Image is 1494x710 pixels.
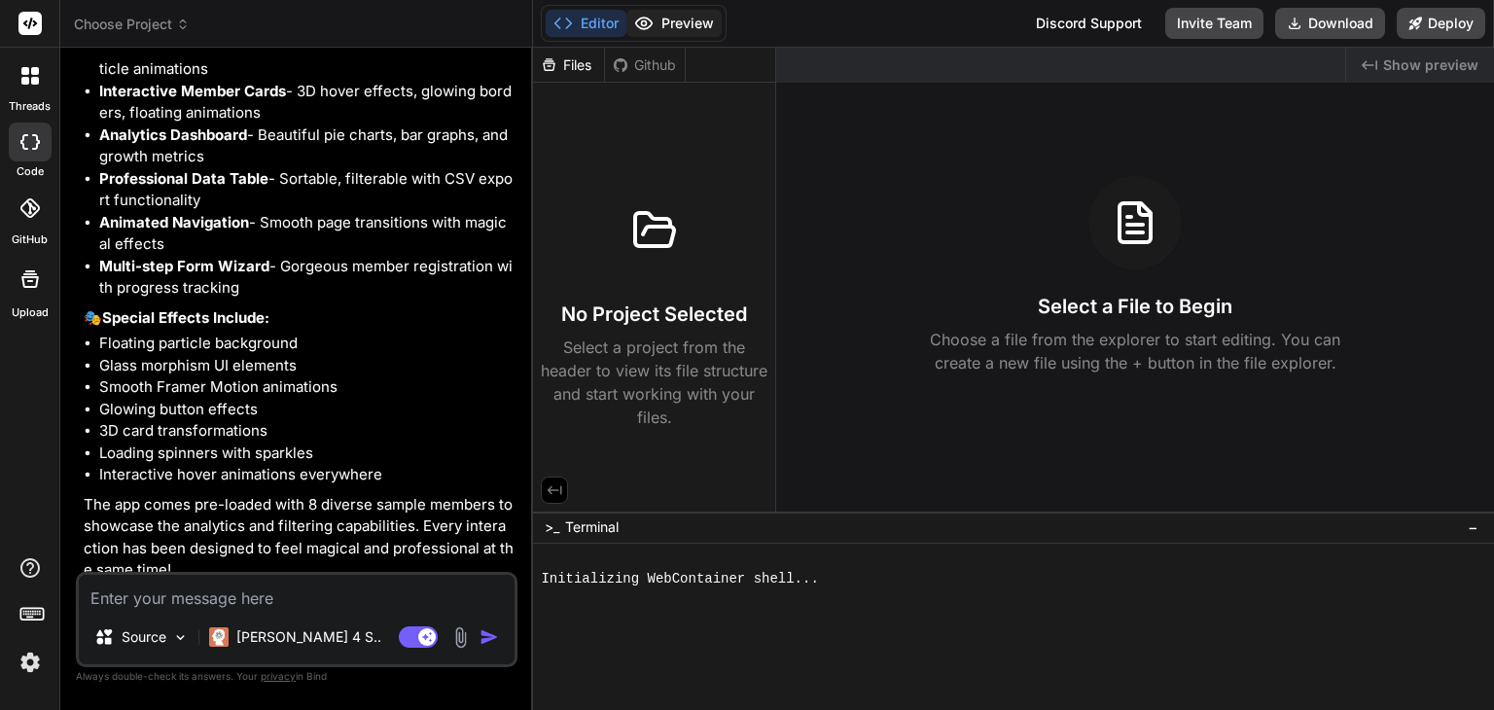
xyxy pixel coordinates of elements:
button: Editor [546,10,626,37]
strong: Special Effects Include: [102,308,269,327]
img: settings [14,646,47,679]
span: >_ [545,517,559,537]
p: 🎭 [84,307,514,330]
span: Choose Project [74,15,190,34]
li: - Smooth page transitions with magical effects [99,212,514,256]
button: Deploy [1397,8,1485,39]
h3: Select a File to Begin [1038,293,1232,320]
p: [PERSON_NAME] 4 S.. [236,627,381,647]
label: GitHub [12,231,48,248]
span: Show preview [1383,55,1478,75]
button: Preview [626,10,722,37]
p: Choose a file from the explorer to start editing. You can create a new file using the + button in... [917,328,1353,374]
strong: Multi-step Form Wizard [99,257,269,275]
strong: Animated Navigation [99,213,249,231]
strong: Professional Data Table [99,169,268,188]
button: − [1464,512,1482,543]
li: - Beautiful pie charts, bar graphs, and growth metrics [99,124,514,168]
li: - Sortable, filterable with CSV export functionality [99,168,514,212]
img: Claude 4 Sonnet [209,627,229,647]
li: Interactive hover animations everywhere [99,464,514,486]
li: Floating particle background [99,333,514,355]
span: Terminal [565,517,619,537]
li: - Gorgeous member registration with progress tracking [99,256,514,300]
li: - 3D hover effects, glowing borders, floating animations [99,81,514,124]
p: The app comes pre-loaded with 8 diverse sample members to showcase the analytics and filtering ca... [84,494,514,582]
img: icon [480,627,499,647]
strong: Interactive Member Cards [99,82,286,100]
img: attachment [449,626,472,649]
div: Files [533,55,604,75]
h3: No Project Selected [561,301,747,328]
strong: Analytics Dashboard [99,125,247,144]
p: Source [122,627,166,647]
li: Glowing button effects [99,399,514,421]
img: Pick Models [172,629,189,646]
span: Initializing WebContainer shell... [541,570,818,588]
button: Download [1275,8,1385,39]
li: Glass morphism UI elements [99,355,514,377]
div: Github [605,55,685,75]
p: Select a project from the header to view its file structure and start working with your files. [541,336,767,429]
li: 3D card transformations [99,420,514,443]
label: threads [9,98,51,115]
span: − [1468,517,1478,537]
button: Invite Team [1165,8,1263,39]
li: Smooth Framer Motion animations [99,376,514,399]
div: Discord Support [1024,8,1154,39]
label: code [17,163,44,180]
label: Upload [12,304,49,321]
p: Always double-check its answers. Your in Bind [76,667,517,686]
span: privacy [261,670,296,682]
li: Loading spinners with sparkles [99,443,514,465]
